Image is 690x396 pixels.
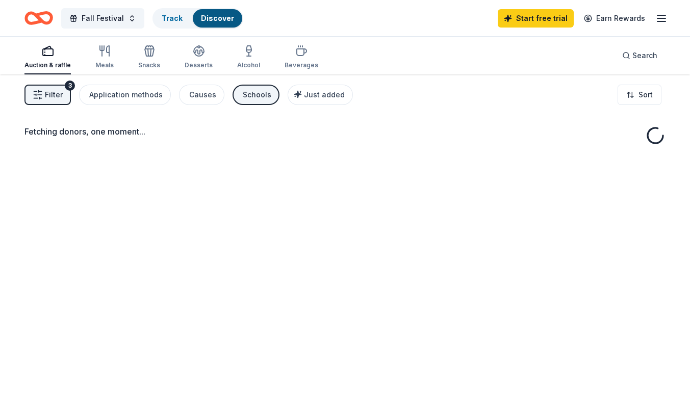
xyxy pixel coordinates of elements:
[138,41,160,74] button: Snacks
[95,41,114,74] button: Meals
[24,41,71,74] button: Auction & raffle
[24,61,71,69] div: Auction & raffle
[632,49,657,62] span: Search
[24,125,666,138] div: Fetching donors, one moment...
[201,14,234,22] a: Discover
[61,8,144,29] button: Fall Festival
[498,9,574,28] a: Start free trial
[285,61,318,69] div: Beverages
[288,85,353,105] button: Just added
[152,8,243,29] button: TrackDiscover
[638,89,653,101] span: Sort
[45,89,63,101] span: Filter
[285,41,318,74] button: Beverages
[82,12,124,24] span: Fall Festival
[138,61,160,69] div: Snacks
[179,85,224,105] button: Causes
[618,85,661,105] button: Sort
[237,41,260,74] button: Alcohol
[578,9,651,28] a: Earn Rewards
[189,89,216,101] div: Causes
[24,85,71,105] button: Filter3
[162,14,183,22] a: Track
[614,45,666,66] button: Search
[79,85,171,105] button: Application methods
[24,6,53,30] a: Home
[237,61,260,69] div: Alcohol
[185,61,213,69] div: Desserts
[95,61,114,69] div: Meals
[89,89,163,101] div: Application methods
[243,89,271,101] div: Schools
[233,85,279,105] button: Schools
[185,41,213,74] button: Desserts
[65,81,75,91] div: 3
[304,90,345,99] span: Just added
